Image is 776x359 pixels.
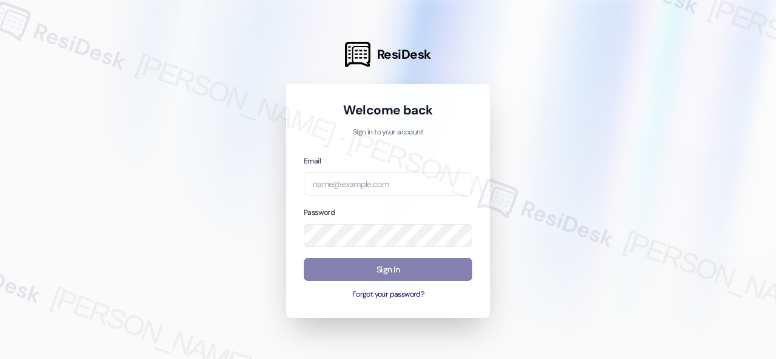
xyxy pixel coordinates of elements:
img: ResiDesk Logo [345,42,370,67]
p: Sign in to your account [304,127,472,138]
button: Forgot your password? [304,289,472,300]
label: Email [304,156,321,166]
label: Password [304,208,335,217]
input: name@example.com [304,172,472,196]
span: ResiDesk [377,46,431,63]
h1: Welcome back [304,102,472,119]
button: Sign In [304,258,472,282]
